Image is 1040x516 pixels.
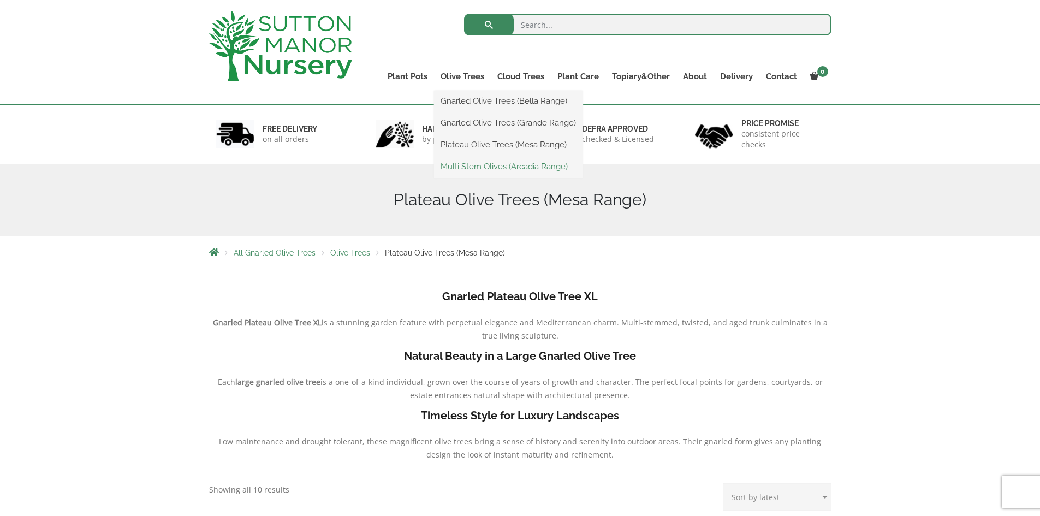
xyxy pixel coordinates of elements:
[491,69,551,84] a: Cloud Trees
[804,69,831,84] a: 0
[209,11,352,81] img: logo
[605,69,676,84] a: Topiary&Other
[464,14,831,35] input: Search...
[234,248,316,257] a: All Gnarled Olive Trees
[209,483,289,496] p: Showing all 10 results
[442,290,598,303] b: Gnarled Plateau Olive Tree XL
[404,349,636,363] b: Natural Beauty in a Large Gnarled Olive Tree
[551,69,605,84] a: Plant Care
[263,124,317,134] h6: FREE DELIVERY
[434,137,583,153] a: Plateau Olive Trees (Mesa Range)
[320,377,823,400] span: is a one-of-a-kind individual, grown over the course of years of growth and character. The perfec...
[235,377,320,387] b: large gnarled olive tree
[714,69,759,84] a: Delivery
[381,69,434,84] a: Plant Pots
[434,69,491,84] a: Olive Trees
[723,483,831,511] select: Shop order
[695,117,733,151] img: 4.jpg
[209,248,831,257] nav: Breadcrumbs
[213,317,322,328] b: Gnarled Plateau Olive Tree XL
[322,317,828,341] span: is a stunning garden feature with perpetual elegance and Mediterranean charm. Multi-stemmed, twis...
[218,377,235,387] span: Each
[263,134,317,145] p: on all orders
[741,118,824,128] h6: Price promise
[434,158,583,175] a: Multi Stem Olives (Arcadia Range)
[422,134,482,145] p: by professionals
[216,120,254,148] img: 1.jpg
[434,93,583,109] a: Gnarled Olive Trees (Bella Range)
[209,190,831,210] h1: Plateau Olive Trees (Mesa Range)
[421,409,619,422] b: Timeless Style for Luxury Landscapes
[219,436,821,460] span: Low maintenance and drought tolerant, these magnificent olive trees bring a sense of history and ...
[376,120,414,148] img: 2.jpg
[817,66,828,77] span: 0
[759,69,804,84] a: Contact
[582,124,654,134] h6: Defra approved
[422,124,482,134] h6: hand picked
[330,248,370,257] a: Olive Trees
[582,134,654,145] p: checked & Licensed
[741,128,824,150] p: consistent price checks
[385,248,505,257] span: Plateau Olive Trees (Mesa Range)
[676,69,714,84] a: About
[434,115,583,131] a: Gnarled Olive Trees (Grande Range)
